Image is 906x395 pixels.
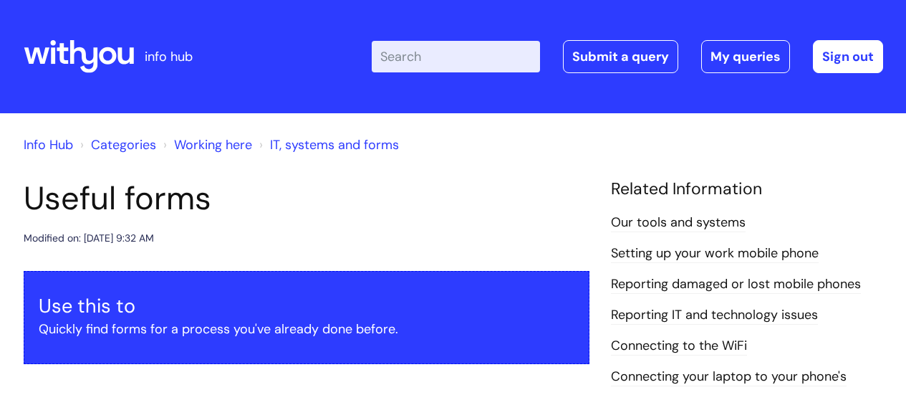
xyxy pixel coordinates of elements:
li: Solution home [77,133,156,156]
a: IT, systems and forms [270,136,399,153]
p: info hub [145,45,193,68]
h4: Related Information [611,179,883,199]
a: Our tools and systems [611,214,746,232]
a: Reporting IT and technology issues [611,306,818,325]
div: | - [372,40,883,73]
li: IT, systems and forms [256,133,399,156]
a: Submit a query [563,40,678,73]
a: Sign out [813,40,883,73]
a: Reporting damaged or lost mobile phones [611,275,861,294]
p: Quickly find forms for a process you've already done before. [39,318,574,341]
div: Modified on: [DATE] 9:32 AM [24,229,154,247]
h3: Use this to [39,295,574,318]
h1: Useful forms [24,179,589,218]
a: My queries [701,40,790,73]
input: Search [372,41,540,72]
a: Categories [91,136,156,153]
li: Working here [160,133,252,156]
a: Connecting to the WiFi [611,337,747,356]
a: Working here [174,136,252,153]
a: Setting up your work mobile phone [611,244,819,263]
a: Info Hub [24,136,73,153]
